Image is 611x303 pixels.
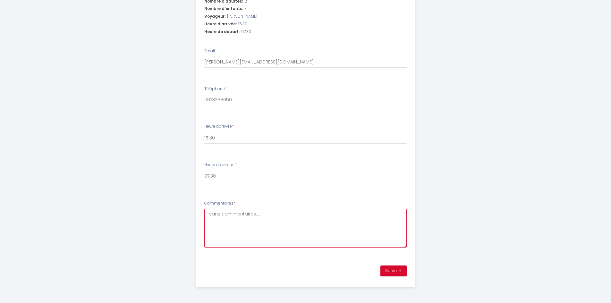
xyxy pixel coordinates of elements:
[238,21,247,27] span: 15:30
[227,13,257,20] span: [PERSON_NAME]
[204,21,237,27] span: Heure d'arrivée:
[204,13,225,20] span: Voyageur:
[204,48,215,54] label: Email
[241,29,251,35] span: 07:30
[245,6,247,12] span: -
[204,162,237,168] label: Heure de départ
[204,86,227,92] label: Téléphone
[380,265,407,276] button: Suivant
[204,123,234,130] label: Heure d'arrivée
[204,29,240,35] span: Heure de départ:
[204,200,235,206] label: Commentaires
[204,6,243,12] span: Nombre d'enfants:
